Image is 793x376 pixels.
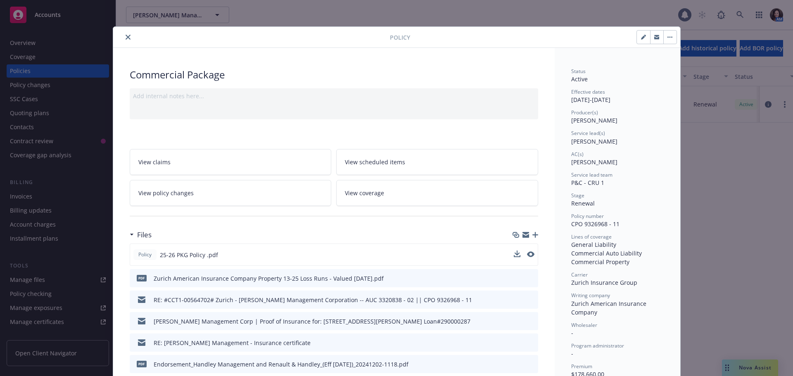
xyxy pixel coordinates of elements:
span: [PERSON_NAME] [571,116,617,124]
span: View policy changes [138,189,194,197]
span: Renewal [571,199,595,207]
span: AC(s) [571,151,584,158]
div: [PERSON_NAME] Management Corp | Proof of Insurance for: [STREET_ADDRESS][PERSON_NAME] Loan#290000287 [154,317,470,326]
button: preview file [527,251,534,259]
button: download file [514,360,521,369]
div: Commercial Property [571,258,664,266]
button: preview file [527,251,534,257]
span: 25-26 PKG Policy .pdf [160,251,218,259]
button: download file [514,338,521,347]
a: View policy changes [130,180,332,206]
span: P&C - CRU 1 [571,179,604,187]
button: preview file [527,274,535,283]
div: Zurich American Insurance Company Property 13-25 Loss Runs - Valued [DATE].pdf [154,274,384,283]
span: - [571,329,573,337]
div: RE: [PERSON_NAME] Management - Insurance certificate [154,338,311,347]
button: download file [514,296,521,304]
button: download file [514,251,520,257]
div: Commercial Auto Liability [571,249,664,258]
button: preview file [527,338,535,347]
span: Writing company [571,292,610,299]
span: Policy [137,251,153,258]
button: preview file [527,296,535,304]
span: Program administrator [571,342,624,349]
span: Policy [390,33,410,42]
span: pdf [137,275,147,281]
span: Producer(s) [571,109,598,116]
span: Policy number [571,213,604,220]
span: Active [571,75,588,83]
div: [DATE] - [DATE] [571,88,664,104]
button: preview file [527,317,535,326]
a: View scheduled items [336,149,538,175]
span: View scheduled items [345,158,405,166]
span: Service lead team [571,171,613,178]
h3: Files [137,229,152,240]
span: Premium [571,363,592,370]
a: View coverage [336,180,538,206]
span: CPO 9326968 - 11 [571,220,620,228]
span: Effective dates [571,88,605,95]
span: View coverage [345,189,384,197]
span: [PERSON_NAME] [571,158,617,166]
span: Wholesaler [571,322,597,329]
div: Add internal notes here... [133,92,535,100]
span: View claims [138,158,171,166]
span: - [571,350,573,357]
div: Commercial Package [130,68,538,82]
span: pdf [137,361,147,367]
button: download file [514,317,521,326]
span: Stage [571,192,584,199]
button: download file [514,274,521,283]
a: View claims [130,149,332,175]
span: Zurich American Insurance Company [571,300,648,316]
span: Status [571,68,586,75]
button: close [123,32,133,42]
div: Files [130,229,152,240]
span: Carrier [571,271,588,278]
span: Lines of coverage [571,233,612,240]
button: preview file [527,360,535,369]
div: RE: #CCT1-00564702# Zurich - [PERSON_NAME] Management Corporation -- AUC 3320838 - 02 || CPO 9326... [154,296,472,304]
span: Service lead(s) [571,130,605,137]
span: [PERSON_NAME] [571,137,617,145]
span: Zurich Insurance Group [571,279,637,286]
div: Endorsement_Handley Management and Renault & Handley_(Eff [DATE])_20241202-1118.pdf [154,360,408,369]
button: download file [514,251,520,259]
div: General Liability [571,240,664,249]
